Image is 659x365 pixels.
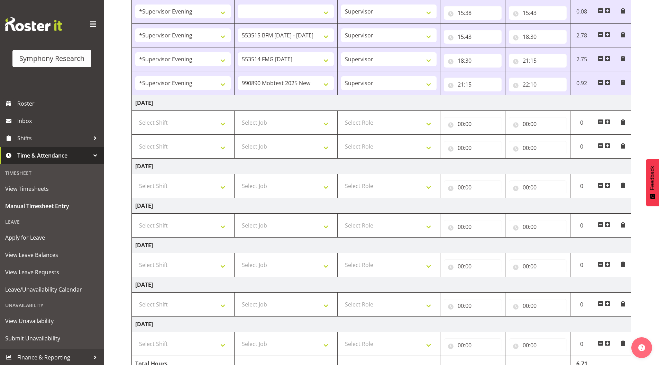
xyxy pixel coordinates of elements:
[2,264,102,281] a: View Leave Requests
[17,98,100,109] span: Roster
[132,198,631,214] td: [DATE]
[2,281,102,298] a: Leave/Unavailability Calendar
[17,133,90,143] span: Shifts
[5,201,99,211] span: Manual Timesheet Entry
[132,159,631,174] td: [DATE]
[570,24,593,47] td: 2.78
[444,30,502,44] input: Click to select...
[509,54,567,68] input: Click to select...
[646,159,659,206] button: Feedback - Show survey
[570,174,593,198] td: 0
[2,229,102,246] a: Apply for Leave
[2,215,102,229] div: Leave
[2,180,102,197] a: View Timesheets
[444,338,502,352] input: Click to select...
[132,317,631,332] td: [DATE]
[132,238,631,253] td: [DATE]
[2,330,102,347] a: Submit Unavailability
[2,166,102,180] div: Timesheet
[5,250,99,260] span: View Leave Balances
[444,180,502,194] input: Click to select...
[2,312,102,330] a: View Unavailability
[444,54,502,68] input: Click to select...
[509,338,567,352] input: Click to select...
[5,316,99,326] span: View Unavailability
[17,352,90,363] span: Finance & Reporting
[509,141,567,155] input: Click to select...
[649,166,656,190] span: Feedback
[638,344,645,351] img: help-xxl-2.png
[5,267,99,277] span: View Leave Requests
[570,47,593,71] td: 2.75
[5,184,99,194] span: View Timesheets
[17,116,100,126] span: Inbox
[5,333,99,344] span: Submit Unavailability
[2,246,102,264] a: View Leave Balances
[444,6,502,20] input: Click to select...
[2,197,102,215] a: Manual Timesheet Entry
[2,298,102,312] div: Unavailability
[509,299,567,313] input: Click to select...
[444,141,502,155] input: Click to select...
[509,6,567,20] input: Click to select...
[444,259,502,273] input: Click to select...
[17,150,90,161] span: Time & Attendance
[444,117,502,131] input: Click to select...
[570,332,593,356] td: 0
[570,293,593,317] td: 0
[444,299,502,313] input: Click to select...
[509,78,567,91] input: Click to select...
[509,259,567,273] input: Click to select...
[570,135,593,159] td: 0
[509,180,567,194] input: Click to select...
[132,277,631,293] td: [DATE]
[509,30,567,44] input: Click to select...
[5,232,99,243] span: Apply for Leave
[570,71,593,95] td: 0.92
[570,111,593,135] td: 0
[5,284,99,295] span: Leave/Unavailability Calendar
[19,53,84,64] div: Symphony Research
[5,17,62,31] img: Rosterit website logo
[444,78,502,91] input: Click to select...
[570,214,593,238] td: 0
[132,95,631,111] td: [DATE]
[444,220,502,234] input: Click to select...
[570,253,593,277] td: 0
[509,117,567,131] input: Click to select...
[509,220,567,234] input: Click to select...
